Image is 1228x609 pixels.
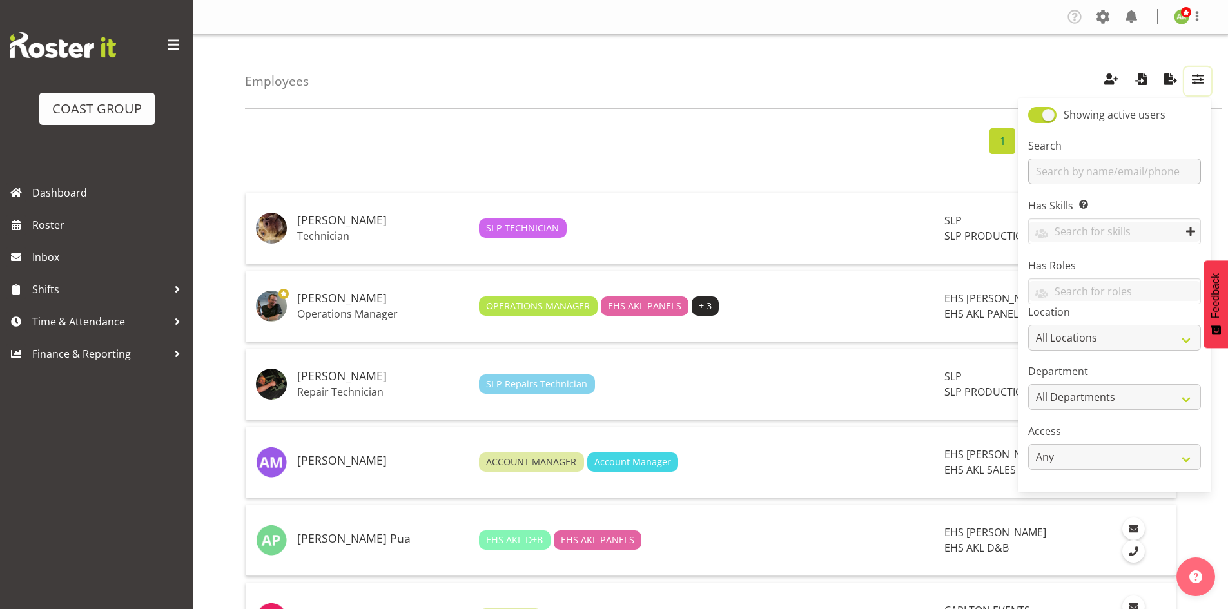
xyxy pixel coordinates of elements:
span: EHS AKL SALES [944,463,1016,477]
h5: [PERSON_NAME] [297,292,469,305]
a: Call Employee [1122,540,1145,563]
span: SLP [944,213,962,227]
span: OPERATIONS MANAGER [486,299,590,313]
span: SLP PRODUCTION [944,385,1031,399]
p: Repair Technician [297,385,469,398]
p: Technician [297,229,469,242]
img: aleisha-midgley1124.jpg [256,447,287,478]
label: Location [1028,304,1201,320]
span: SLP Repairs Technician [486,377,587,391]
label: Search [1028,138,1201,153]
a: Email Employee [1122,517,1145,540]
button: Filter Employees [1184,67,1211,95]
span: EHS [PERSON_NAME] [944,291,1046,305]
h4: Employees [245,74,309,88]
input: Search for skills [1029,222,1200,242]
span: Dashboard [32,183,187,202]
img: abe-denton65321ee68e143815db86bfb5b039cb77.png [256,291,287,322]
img: alan-burrowsbb943395863b3ae7062c263e1c991831.png [256,369,287,400]
img: aleki-palu-pua3116.jpg [256,525,287,556]
span: EHS AKL PANEL [944,307,1018,321]
h5: [PERSON_NAME] [297,214,469,227]
div: COAST GROUP [52,99,142,119]
img: angela-kerrigan9606.jpg [1174,9,1189,24]
span: EHS AKL D+B [486,533,543,547]
img: Rosterit website logo [10,32,116,58]
span: EHS AKL D&B [944,541,1009,555]
span: Account Manager [594,455,671,469]
button: Feedback - Show survey [1204,260,1228,348]
input: Search by name/email/phone [1028,159,1201,184]
span: Roster [32,215,187,235]
label: Has Roles [1028,258,1201,273]
button: Export Employees [1157,67,1184,95]
p: Operations Manager [297,307,469,320]
span: Showing active users [1064,108,1165,122]
span: Time & Attendance [32,312,168,331]
button: Create Employees [1098,67,1125,95]
span: + 3 [699,299,712,313]
span: Finance & Reporting [32,344,168,363]
span: EHS AKL PANELS [608,299,681,313]
h5: [PERSON_NAME] Pua [297,532,469,545]
label: Has Skills [1028,198,1201,213]
span: EHS AKL PANELS [561,533,634,547]
h5: [PERSON_NAME] [297,454,469,467]
img: help-xxl-2.png [1189,570,1202,583]
span: SLP PRODUCTION [944,229,1031,243]
label: Department [1028,363,1201,379]
span: SLP TECHNICIAN [486,221,559,235]
span: Shifts [32,280,168,299]
h5: [PERSON_NAME] [297,370,469,383]
span: Inbox [32,247,187,267]
label: Access [1028,423,1201,439]
span: Feedback [1210,273,1222,318]
span: SLP [944,369,962,383]
span: EHS [PERSON_NAME] [944,447,1046,461]
span: ACCOUNT MANAGER [486,455,576,469]
img: aaron-grant454b22c01f25b3c339245abd24dca433.png [256,213,287,244]
span: EHS [PERSON_NAME] [944,525,1046,539]
button: Import Employees [1127,67,1155,95]
input: Search for roles [1029,281,1200,301]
